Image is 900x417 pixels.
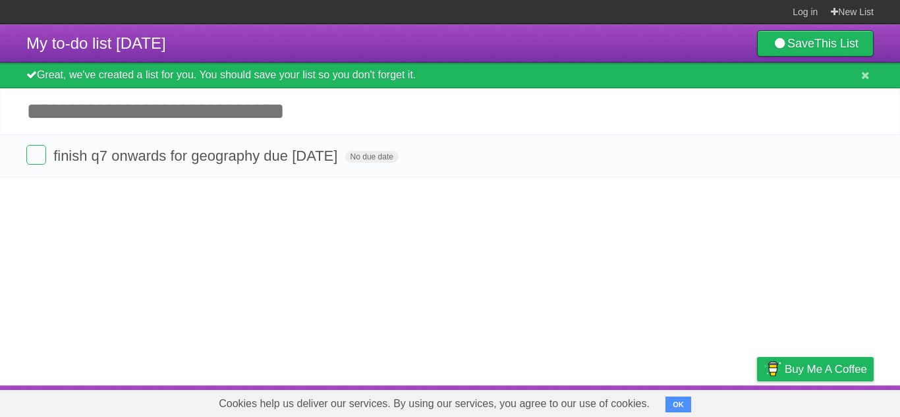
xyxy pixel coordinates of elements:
[757,30,874,57] a: SaveThis List
[53,148,341,164] span: finish q7 onwards for geography due [DATE]
[582,389,609,414] a: About
[345,151,399,163] span: No due date
[625,389,679,414] a: Developers
[791,389,874,414] a: Suggest a feature
[764,358,781,380] img: Buy me a coffee
[26,34,166,52] span: My to-do list [DATE]
[814,37,858,50] b: This List
[757,357,874,381] a: Buy me a coffee
[740,389,774,414] a: Privacy
[785,358,867,381] span: Buy me a coffee
[26,145,46,165] label: Done
[695,389,724,414] a: Terms
[665,397,691,412] button: OK
[206,391,663,417] span: Cookies help us deliver our services. By using our services, you agree to our use of cookies.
